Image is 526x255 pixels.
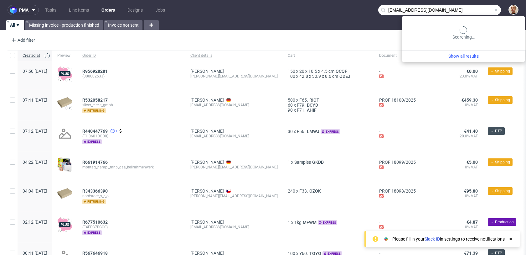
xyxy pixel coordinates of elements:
[82,225,180,230] span: (F4FBG7BGG0)
[425,236,440,242] a: Slack ID
[82,160,109,165] a: R661914766
[10,7,19,14] img: logo
[297,103,306,108] span: F79.
[334,69,348,74] a: QCQF
[82,69,109,74] a: R956928281
[306,103,319,108] a: DCYD
[82,189,109,194] a: R343366390
[426,103,478,108] span: 0% VAT
[152,5,169,15] a: Jobs
[288,69,295,74] span: 150
[23,160,47,165] span: 04:22 [DATE]
[467,220,478,225] span: €4.87
[467,160,478,165] span: €5.00
[392,236,505,242] div: Please fill in your in settings to receive notifications
[297,108,306,113] span: F71.
[190,69,224,74] a: [PERSON_NAME]
[82,139,102,144] span: express
[98,5,119,15] a: Orders
[67,106,71,110] div: +2
[190,165,278,170] div: [PERSON_NAME][EMAIL_ADDRESS][DOMAIN_NAME]
[57,66,72,81] img: plus-icon.676465ae8f3a83198b3f.png
[490,68,510,74] span: → Shipping
[379,220,416,231] div: -
[426,225,478,230] span: 0% VAT
[23,129,47,134] span: 07:12 [DATE]
[116,129,117,134] span: 1
[311,160,325,165] span: GKDD
[190,74,278,79] div: [PERSON_NAME][EMAIL_ADDRESS][DOMAIN_NAME]
[82,108,106,113] span: returning
[318,220,337,225] span: express
[299,74,338,79] span: 42.8 x 30.9 x 8.6 cm
[405,53,522,59] a: Show all results
[379,189,416,194] a: PROF 18098/2025
[299,189,308,194] span: F33.
[288,69,369,74] div: x
[190,98,224,103] a: [PERSON_NAME]
[321,129,340,134] span: express
[288,74,295,79] span: 100
[82,74,180,79] span: (000002533)
[190,129,224,134] a: [PERSON_NAME]
[288,220,369,225] div: x
[299,69,334,74] span: 20 x 10.5 x 4.5 cm
[82,129,108,134] span: R440447769
[82,189,108,194] span: R343366390
[288,74,369,79] div: x
[82,98,109,103] a: R532058217
[82,103,180,108] span: silver_circle_gmbh
[288,103,293,108] span: 60
[190,134,278,139] div: [EMAIL_ADDRESS][DOMAIN_NAME]
[288,220,290,225] span: 1
[57,126,72,141] img: no_design.png
[383,236,389,242] img: Slack
[65,5,93,15] a: Line Items
[190,220,224,225] a: [PERSON_NAME]
[306,108,318,113] a: AHIF
[124,5,147,15] a: Designs
[82,220,108,225] span: R677510632
[82,69,108,74] span: R956928281
[288,129,293,134] span: 30
[41,5,60,15] a: Tasks
[426,134,478,139] span: 20.0% VAT
[25,20,103,30] a: Missing invoice - production finished
[302,220,318,225] span: MFWM
[338,74,352,79] a: ODEJ
[405,26,522,40] div: Searching…
[288,189,369,194] div: x
[82,199,106,204] span: returning
[23,98,47,103] span: 07:41 [DATE]
[306,129,321,134] a: LMWJ
[288,129,369,134] div: x
[299,98,308,103] span: F65.
[490,219,514,225] span: → Production
[57,188,72,199] img: plain-eco.9b3ba858dad33fd82c36.png
[308,98,321,103] a: RIOT
[82,220,109,225] a: R677510632
[308,189,322,194] a: OZOK
[57,217,72,232] img: plus-icon.676465ae8f3a83198b3f.png
[379,160,416,165] a: PROF 18099/2025
[288,53,369,58] span: Cart
[67,78,71,82] div: +1
[23,189,47,194] span: 04:04 [DATE]
[462,98,478,103] span: €459.30
[23,220,47,225] span: 02:12 [DATE]
[82,134,180,139] span: (FH0601DCD0)
[190,225,278,230] div: [EMAIL_ADDRESS][DOMAIN_NAME]
[23,69,47,74] span: 07:50 [DATE]
[23,53,42,58] span: Created at
[288,98,295,103] span: 500
[288,108,293,113] span: 90
[294,160,311,165] span: Samples
[109,129,117,134] a: 1
[82,230,102,235] span: express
